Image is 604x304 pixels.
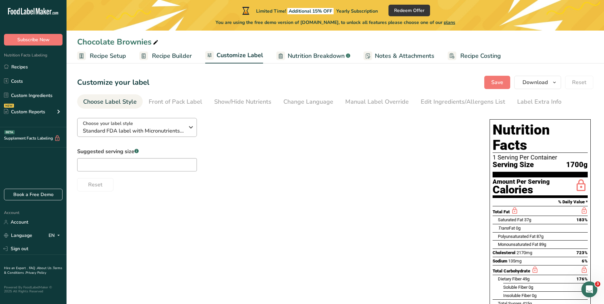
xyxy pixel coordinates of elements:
[217,51,263,60] span: Customize Label
[83,120,133,127] span: Choose your label style
[88,181,102,189] span: Reset
[205,48,263,64] a: Customize Label
[375,51,434,60] span: Notes & Attachments
[581,281,597,297] iframe: Intercom live chat
[364,49,434,63] a: Notes & Attachments
[77,178,113,191] button: Reset
[37,266,53,270] a: About Us .
[523,276,529,281] span: 49g
[517,250,532,255] span: 2170mg
[532,293,536,298] span: 0g
[287,8,334,14] span: Additional 15% OFF
[83,127,184,135] span: Standard FDA label with Micronutrients listed side-by-side
[17,36,50,43] span: Subscribe Now
[216,19,455,26] span: You are using the free demo version of [DOMAIN_NAME], to unlock all features please choose one of...
[4,285,63,293] div: Powered By FoodLabelMaker © 2025 All Rights Reserved
[283,97,333,106] div: Change Language
[77,49,126,63] a: Recipe Setup
[152,51,192,60] span: Recipe Builder
[4,104,14,108] div: NEW
[493,209,510,214] span: Total Fat
[77,77,149,88] h1: Customize your label
[139,49,192,63] a: Recipe Builder
[241,7,378,15] div: Limited Time!
[4,108,45,115] div: Custom Reports
[565,76,593,89] button: Reset
[90,51,126,60] span: Recipe Setup
[149,97,202,106] div: Front of Pack Label
[536,234,543,239] span: 87g
[4,130,15,134] div: BETA
[508,258,522,263] span: 135mg
[394,7,424,14] span: Redeem Offer
[503,285,528,290] span: Soluble Fiber
[498,226,515,231] span: Fat
[4,266,28,270] a: Hire an Expert .
[493,268,530,273] span: Total Carbohydrate
[484,76,510,89] button: Save
[576,276,588,281] span: 176%
[498,226,509,231] i: Trans
[49,232,63,240] div: EN
[388,5,430,16] button: Redeem Offer
[493,250,516,255] span: Cholesterol
[493,122,588,153] h1: Nutrition Facts
[26,270,46,275] a: Privacy Policy
[498,242,538,247] span: Monounsaturated Fat
[421,97,505,106] div: Edit Ingredients/Allergens List
[493,198,588,206] section: % Daily Value *
[576,217,588,222] span: 183%
[493,179,550,185] div: Amount Per Serving
[576,250,588,255] span: 723%
[4,189,63,200] a: Book a Free Demo
[516,226,521,231] span: 0g
[572,78,586,86] span: Reset
[336,8,378,14] span: Yearly Subscription
[345,97,409,106] div: Manual Label Override
[493,154,588,161] div: 1 Serving Per Container
[4,34,63,46] button: Subscribe Now
[582,258,588,263] span: 6%
[493,185,550,195] div: Calories
[288,51,345,60] span: Nutrition Breakdown
[77,36,160,48] div: Chocolate Brownies
[595,281,600,287] span: 3
[214,97,271,106] div: Show/Hide Nutrients
[29,266,37,270] a: FAQ .
[528,285,533,290] span: 0g
[539,242,546,247] span: 89g
[77,148,197,155] label: Suggested serving size
[4,266,62,275] a: Terms & Conditions .
[503,293,531,298] span: Insoluble Fiber
[498,276,522,281] span: Dietary Fiber
[444,19,455,26] span: plans
[491,78,503,86] span: Save
[498,217,523,222] span: Saturated Fat
[524,217,531,222] span: 37g
[83,97,137,106] div: Choose Label Style
[448,49,501,63] a: Recipe Costing
[4,230,32,241] a: Language
[276,49,350,63] a: Nutrition Breakdown
[566,161,588,169] span: 1700g
[493,258,507,263] span: Sodium
[77,118,197,137] button: Choose your label style Standard FDA label with Micronutrients listed side-by-side
[523,78,548,86] span: Download
[493,161,534,169] span: Serving Size
[517,97,561,106] div: Label Extra Info
[514,76,561,89] button: Download
[498,234,535,239] span: Polyunsaturated Fat
[460,51,501,60] span: Recipe Costing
